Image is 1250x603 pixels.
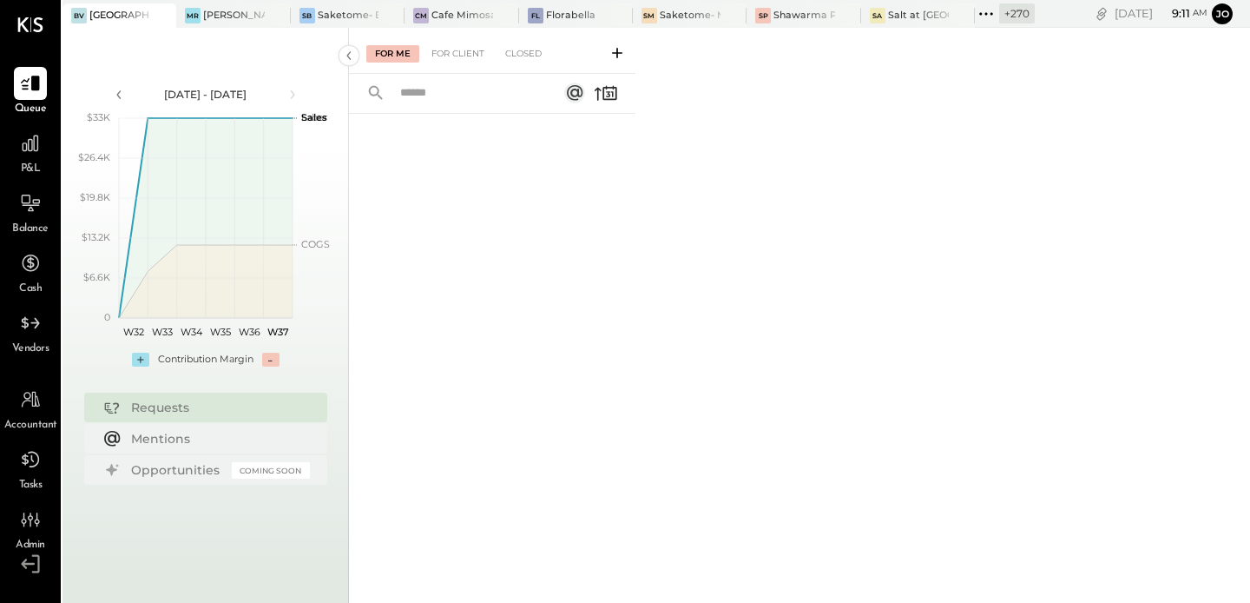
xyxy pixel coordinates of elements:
div: [DATE] [1115,5,1207,22]
a: Accountant [1,383,60,434]
span: Admin [16,538,45,553]
span: Queue [15,102,47,117]
a: Cash [1,247,60,297]
button: Jo [1212,3,1233,24]
div: Sa [870,8,885,23]
text: W35 [209,326,230,338]
div: [GEOGRAPHIC_DATA] [89,9,150,23]
text: W36 [238,326,260,338]
a: Admin [1,503,60,553]
div: SB [299,8,315,23]
div: [PERSON_NAME] [203,9,264,23]
div: For Client [423,45,493,63]
div: copy link [1093,4,1110,23]
div: + [132,353,149,367]
a: Vendors [1,307,60,357]
text: COGS [301,238,330,250]
div: Requests [131,399,301,416]
span: P&L [21,162,41,177]
div: Saketome- Missoula [660,9,720,23]
div: Fl [528,8,543,23]
text: $6.6K [83,271,110,283]
text: W37 [266,326,288,338]
div: + 270 [999,3,1035,23]
div: Closed [497,45,550,63]
div: BV [71,8,87,23]
text: W34 [180,326,202,338]
span: am [1193,7,1207,19]
div: CM [413,8,429,23]
div: Salt at [GEOGRAPHIC_DATA] [888,9,949,23]
span: Accountant [4,418,57,434]
div: Cafe Mimosa [431,9,492,23]
div: For Me [366,45,419,63]
span: 9 : 11 [1155,5,1190,22]
text: $19.8K [80,191,110,203]
a: P&L [1,127,60,177]
a: Tasks [1,443,60,494]
div: Opportunities [131,461,223,479]
div: [DATE] - [DATE] [132,87,280,102]
span: Cash [19,282,42,297]
text: 0 [104,311,110,323]
div: MR [185,8,201,23]
div: Saketome- Bigfork [318,9,378,23]
text: Sales [301,111,327,123]
text: $33K [87,111,110,123]
div: Shawarma Point- Fareground [773,9,834,23]
a: Queue [1,67,60,117]
div: Coming Soon [232,462,310,479]
span: Tasks [19,478,43,494]
span: Vendors [12,341,49,357]
div: Contribution Margin [158,353,253,367]
text: $26.4K [78,151,110,163]
a: Balance [1,187,60,237]
span: Balance [12,222,49,237]
div: SP [755,8,771,23]
div: Florabella [546,9,595,23]
text: W33 [152,326,173,338]
div: SM [641,8,657,23]
div: Mentions [131,430,301,447]
div: - [262,353,280,367]
text: W32 [122,326,143,338]
text: $13.2K [82,231,110,243]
